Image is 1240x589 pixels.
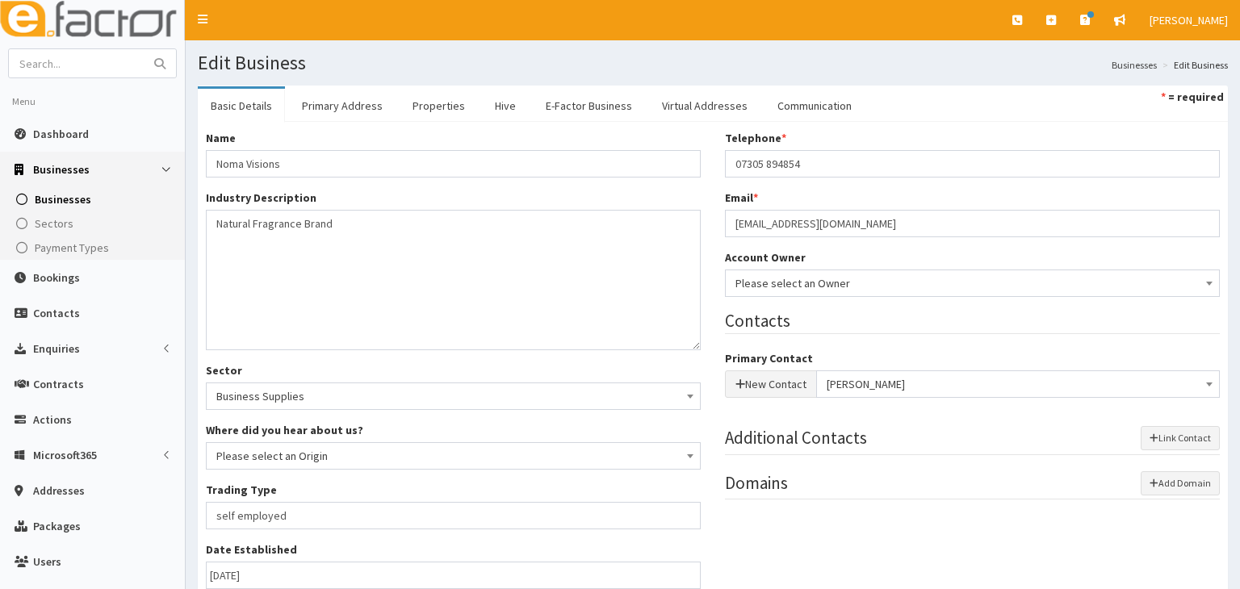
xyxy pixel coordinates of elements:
[725,130,786,146] label: Telephone
[533,89,645,123] a: E-Factor Business
[725,370,817,398] button: New Contact
[289,89,396,123] a: Primary Address
[33,162,90,177] span: Businesses
[33,306,80,320] span: Contacts
[33,483,85,498] span: Addresses
[9,49,145,77] input: Search...
[35,192,91,207] span: Businesses
[33,341,80,356] span: Enquiries
[206,382,701,410] span: Business Supplies
[649,89,760,123] a: Virtual Addresses
[206,541,297,558] label: Date Established
[827,373,1209,395] span: Jack Royston
[206,210,701,350] textarea: Natural Fragrance Brand
[765,89,865,123] a: Communication
[1141,471,1220,495] button: Add Domain
[725,426,1220,454] legend: Additional Contacts
[33,554,61,569] span: Users
[1168,90,1224,104] strong: = required
[206,130,236,146] label: Name
[33,448,97,462] span: Microsoft365
[725,471,1220,499] legend: Domains
[400,89,478,123] a: Properties
[725,249,806,265] label: Account Owner
[33,519,81,533] span: Packages
[216,385,690,407] span: Business Supplies
[206,442,701,470] span: Please select an Origin
[816,370,1220,398] span: Jack Royston
[1112,58,1157,72] a: Businesses
[33,127,89,141] span: Dashboard
[1141,426,1220,450] button: Link Contact
[206,482,277,498] label: Trading Type
[735,272,1209,294] span: Please select an Owner
[725,269,1220,297] span: Please select an Owner
[35,216,73,231] span: Sectors
[482,89,529,123] a: Hive
[4,187,185,211] a: Businesses
[4,211,185,236] a: Sectors
[33,377,84,391] span: Contracts
[1150,13,1228,27] span: [PERSON_NAME]
[725,309,1220,334] legend: Contacts
[725,350,813,366] label: Primary Contact
[198,52,1228,73] h1: Edit Business
[4,236,185,260] a: Payment Types
[35,240,109,255] span: Payment Types
[33,270,80,285] span: Bookings
[206,190,316,206] label: Industry Description
[725,190,758,206] label: Email
[1158,58,1228,72] li: Edit Business
[198,89,285,123] a: Basic Details
[216,445,690,467] span: Please select an Origin
[33,412,72,427] span: Actions
[206,422,363,438] label: Where did you hear about us?
[206,362,242,378] label: Sector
